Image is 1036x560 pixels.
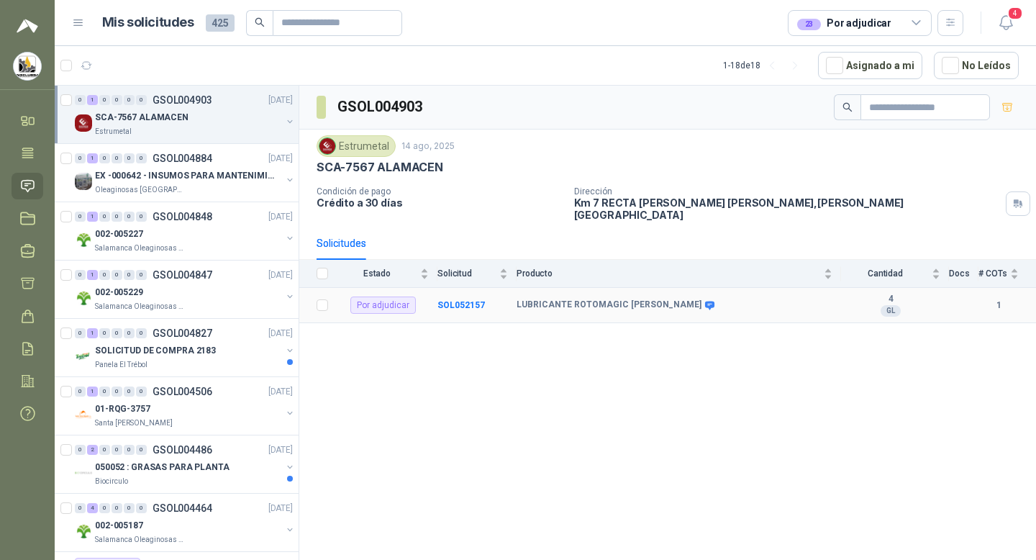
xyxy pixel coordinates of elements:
div: 0 [75,387,86,397]
p: [DATE] [268,268,293,282]
div: Estrumetal [317,135,396,157]
p: 002-005227 [95,227,143,241]
h1: Mis solicitudes [102,12,194,33]
p: SOLICITUD DE COMPRA 2183 [95,344,216,358]
div: 0 [136,387,147,397]
div: GL [881,305,901,317]
div: 0 [136,212,147,222]
div: 0 [124,153,135,163]
div: 0 [99,503,110,513]
p: [DATE] [268,502,293,515]
div: 23 [797,19,821,30]
div: 0 [112,95,122,105]
span: # COTs [978,268,1007,279]
p: GSOL004903 [153,95,212,105]
p: 002-005187 [95,519,143,533]
th: Solicitud [437,260,517,288]
div: 0 [136,328,147,338]
div: 0 [136,270,147,280]
p: Oleaginosas [GEOGRAPHIC_DATA][PERSON_NAME] [95,184,186,196]
p: Km 7 RECTA [PERSON_NAME] [PERSON_NAME] , [PERSON_NAME][GEOGRAPHIC_DATA] [574,197,1000,221]
p: Salamanca Oleaginosas SAS [95,301,186,312]
div: 0 [136,445,147,455]
div: 0 [99,328,110,338]
p: Biocirculo [95,476,128,487]
p: [DATE] [268,327,293,340]
div: 0 [124,212,135,222]
a: 0 1 0 0 0 0 GSOL004847[DATE] Company Logo002-005229Salamanca Oleaginosas SAS [75,266,296,312]
img: Company Logo [75,231,92,248]
div: 0 [124,387,135,397]
a: 0 1 0 0 0 0 GSOL004506[DATE] Company Logo01-RQG-3757Santa [PERSON_NAME] [75,383,296,429]
p: [DATE] [268,210,293,224]
div: 2 [87,445,98,455]
img: Company Logo [14,53,41,80]
p: 050052 : GRASAS PARA PLANTA [95,461,230,474]
a: 0 1 0 0 0 0 GSOL004848[DATE] Company Logo002-005227Salamanca Oleaginosas SAS [75,208,296,254]
p: GSOL004884 [153,153,212,163]
p: [DATE] [268,152,293,166]
p: 14 ago, 2025 [401,140,455,153]
p: Salamanca Oleaginosas SAS [95,243,186,254]
div: 4 [87,503,98,513]
span: search [842,102,853,112]
a: SOL052157 [437,300,485,310]
p: 01-RQG-3757 [95,402,150,416]
a: 0 1 0 0 0 0 GSOL004827[DATE] Company LogoSOLICITUD DE COMPRA 2183Panela El Trébol [75,325,296,371]
h3: GSOL004903 [337,96,424,118]
button: 4 [993,10,1019,36]
th: Estado [337,260,437,288]
th: Docs [949,260,978,288]
div: 1 [87,212,98,222]
div: 0 [99,153,110,163]
p: Crédito a 30 días [317,197,563,209]
div: Solicitudes [317,235,366,251]
div: 0 [75,212,86,222]
div: 0 [75,445,86,455]
span: Estado [337,268,417,279]
p: SCA-7567 ALAMACEN [317,160,443,175]
p: Estrumetal [95,126,132,137]
span: search [255,17,265,27]
img: Company Logo [75,406,92,423]
p: [DATE] [268,443,293,457]
img: Company Logo [75,464,92,482]
div: Por adjudicar [797,15,891,31]
p: 002-005229 [95,286,143,299]
div: 0 [99,212,110,222]
p: GSOL004464 [153,503,212,513]
div: 1 [87,387,98,397]
div: 0 [75,503,86,513]
img: Logo peakr [17,17,38,35]
p: GSOL004847 [153,270,212,280]
div: 0 [136,503,147,513]
img: Company Logo [75,114,92,132]
span: Producto [517,268,821,279]
span: 4 [1007,6,1023,20]
div: 0 [75,270,86,280]
p: [DATE] [268,94,293,107]
div: Por adjudicar [350,297,416,314]
p: GSOL004848 [153,212,212,222]
div: 1 [87,153,98,163]
p: GSOL004827 [153,328,212,338]
div: 0 [99,270,110,280]
a: 0 1 0 0 0 0 GSOL004884[DATE] Company LogoEX -000642 - INSUMOS PARA MANTENIMIENTO PREVENTIVOOleagi... [75,150,296,196]
p: [DATE] [268,385,293,399]
p: SCA-7567 ALAMACEN [95,111,188,125]
img: Company Logo [75,173,92,190]
button: Asignado a mi [818,52,922,79]
p: Panela El Trébol [95,359,147,371]
div: 1 [87,328,98,338]
div: 0 [75,153,86,163]
div: 0 [75,95,86,105]
div: 0 [124,328,135,338]
span: 425 [206,14,235,32]
span: Cantidad [841,268,929,279]
th: # COTs [978,260,1036,288]
p: Dirección [574,186,1000,197]
img: Company Logo [319,138,335,154]
div: 0 [112,503,122,513]
div: 0 [136,95,147,105]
